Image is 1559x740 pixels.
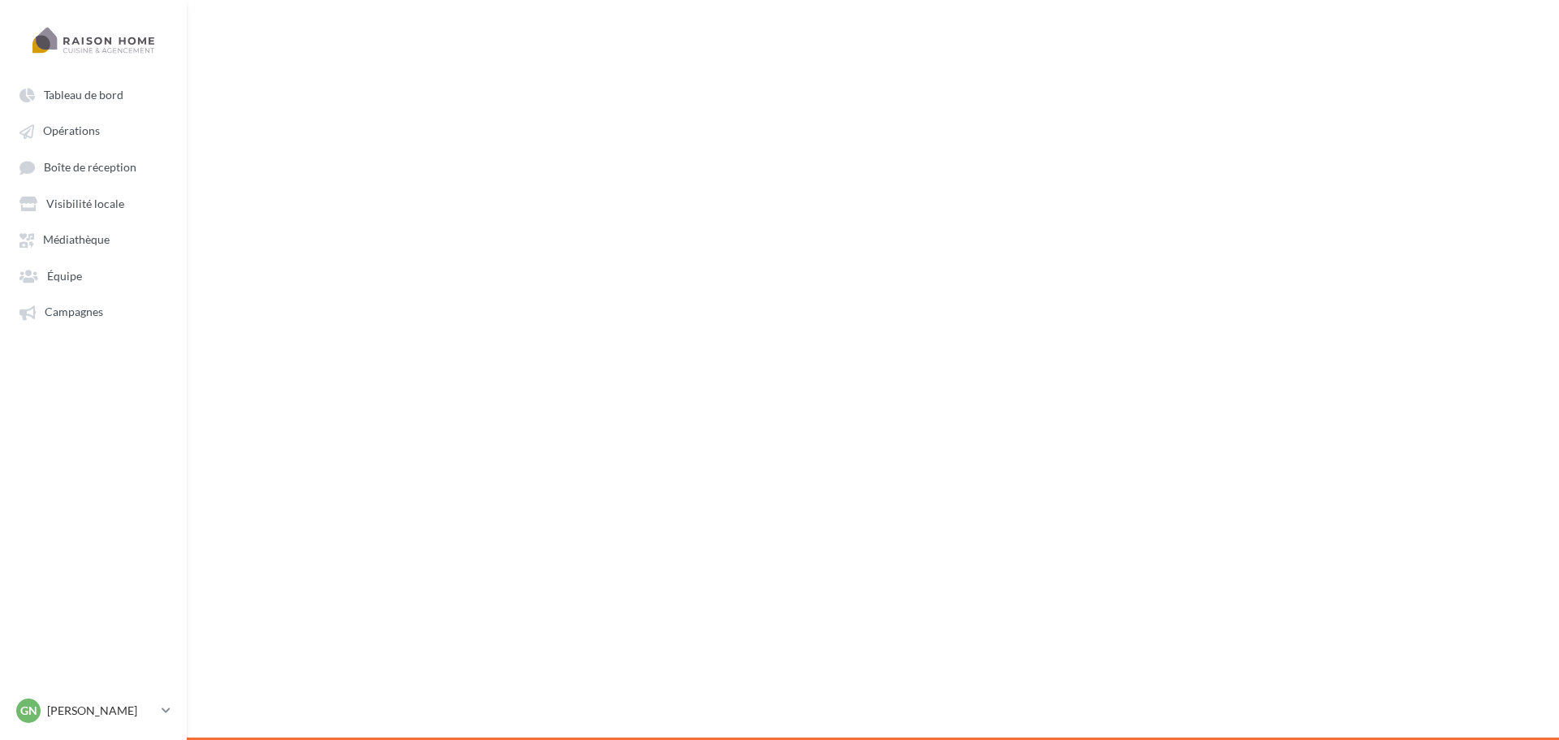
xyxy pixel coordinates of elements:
[43,233,110,247] span: Médiathèque
[10,188,177,218] a: Visibilité locale
[44,160,136,174] span: Boîte de réception
[20,703,37,719] span: Gn
[13,695,174,726] a: Gn [PERSON_NAME]
[10,224,177,253] a: Médiathèque
[10,261,177,290] a: Équipe
[10,115,177,145] a: Opérations
[45,305,103,319] span: Campagnes
[47,703,155,719] p: [PERSON_NAME]
[44,88,123,102] span: Tableau de bord
[47,269,82,283] span: Équipe
[46,197,124,210] span: Visibilité locale
[43,124,100,138] span: Opérations
[10,296,177,326] a: Campagnes
[10,80,177,109] a: Tableau de bord
[10,152,177,182] a: Boîte de réception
